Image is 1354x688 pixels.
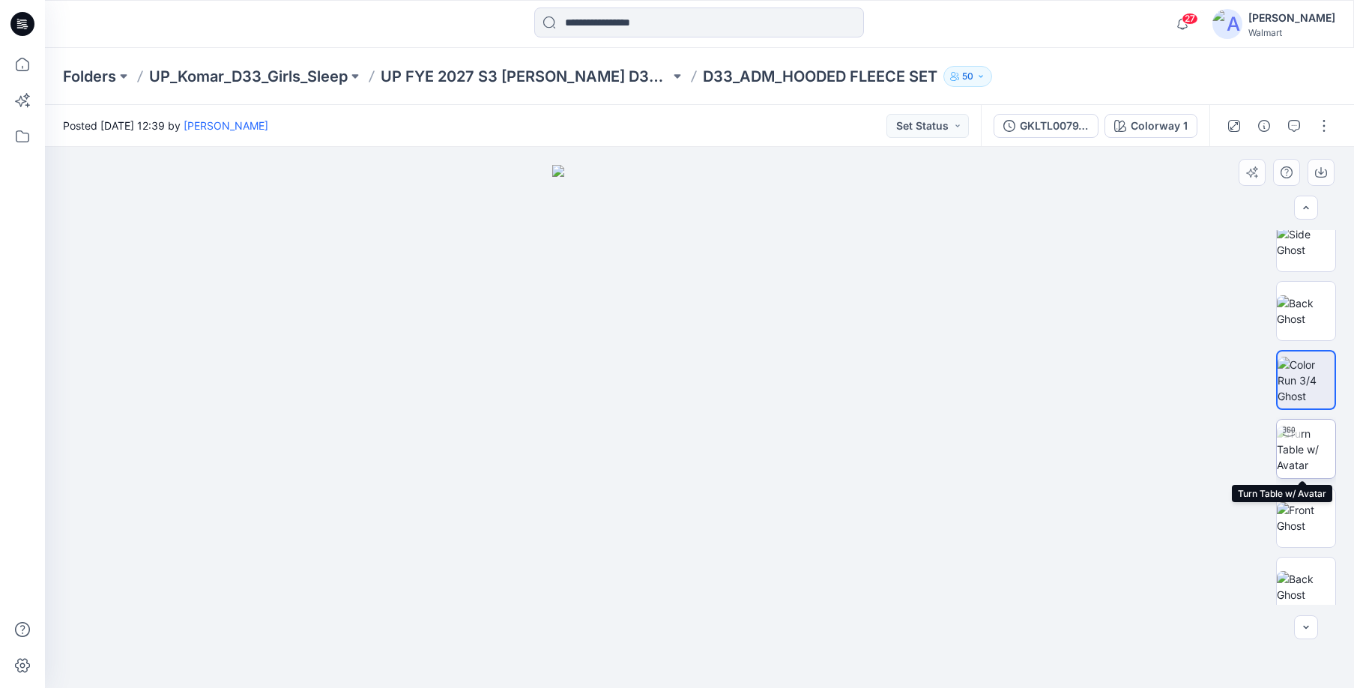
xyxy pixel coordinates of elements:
[1131,118,1188,134] div: Colorway 1
[1277,295,1335,327] img: Back Ghost
[1252,114,1276,138] button: Details
[1182,13,1198,25] span: 27
[1277,502,1335,534] img: Front Ghost
[149,66,348,87] a: UP_Komar_D33_Girls_Sleep
[63,118,268,133] span: Posted [DATE] 12:39 by
[1248,27,1335,38] div: Walmart
[962,68,973,85] p: 50
[703,66,937,87] p: D33_ADM_HOODED FLEECE SET
[1248,9,1335,27] div: [PERSON_NAME]
[943,66,992,87] button: 50
[1277,226,1335,258] img: Side Ghost
[184,119,268,132] a: [PERSON_NAME]
[1277,426,1335,473] img: Turn Table w/ Avatar
[63,66,116,87] a: Folders
[1020,118,1089,134] div: GKLTL0079_GKLBS0007
[381,66,670,87] a: UP FYE 2027 S3 [PERSON_NAME] D33 Girls Sleep
[994,114,1098,138] button: GKLTL0079_GKLBS0007
[552,165,847,688] img: eyJhbGciOiJIUzI1NiIsImtpZCI6IjAiLCJzbHQiOiJzZXMiLCJ0eXAiOiJKV1QifQ.eyJkYXRhIjp7InR5cGUiOiJzdG9yYW...
[1104,114,1197,138] button: Colorway 1
[1277,571,1335,603] img: Back Ghost
[1278,357,1335,404] img: Color Run 3/4 Ghost
[1212,9,1242,39] img: avatar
